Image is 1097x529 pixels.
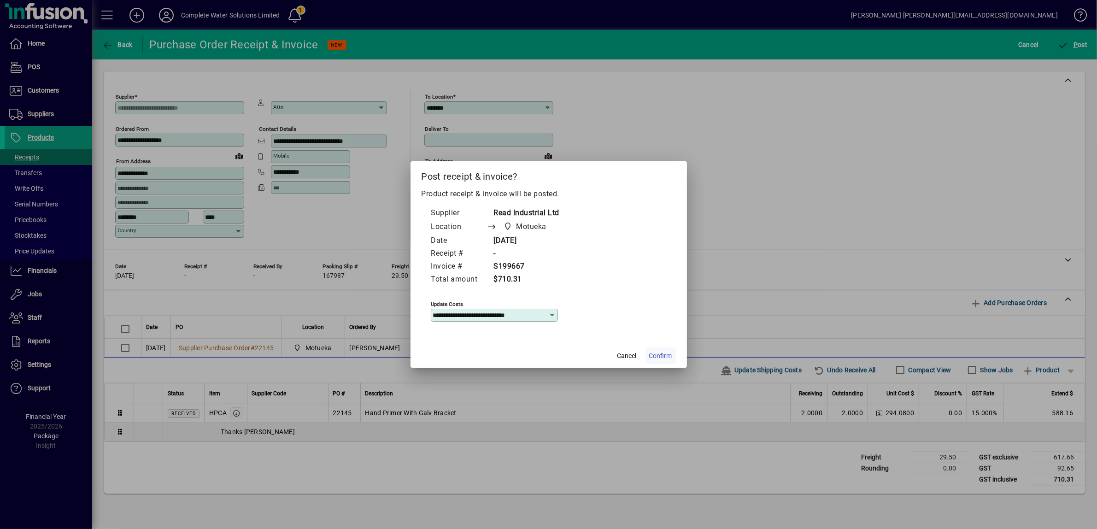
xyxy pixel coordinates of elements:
td: Total amount [431,273,487,286]
td: [DATE] [487,235,564,247]
td: $710.31 [487,273,564,286]
span: Cancel [617,351,637,361]
p: Product receipt & invoice will be posted. [422,188,676,200]
td: - [487,247,564,260]
td: Supplier [431,207,487,220]
td: S199667 [487,260,564,273]
td: Invoice # [431,260,487,273]
td: Receipt # [431,247,487,260]
td: Location [431,220,487,235]
td: Date [431,235,487,247]
button: Confirm [645,347,676,364]
span: Motueka [516,221,547,232]
button: Cancel [612,347,642,364]
h2: Post receipt & invoice? [411,161,687,188]
mat-label: Update costs [431,301,463,307]
td: Read Industrial Ltd [487,207,564,220]
span: Motueka [501,220,551,233]
span: Confirm [649,351,672,361]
